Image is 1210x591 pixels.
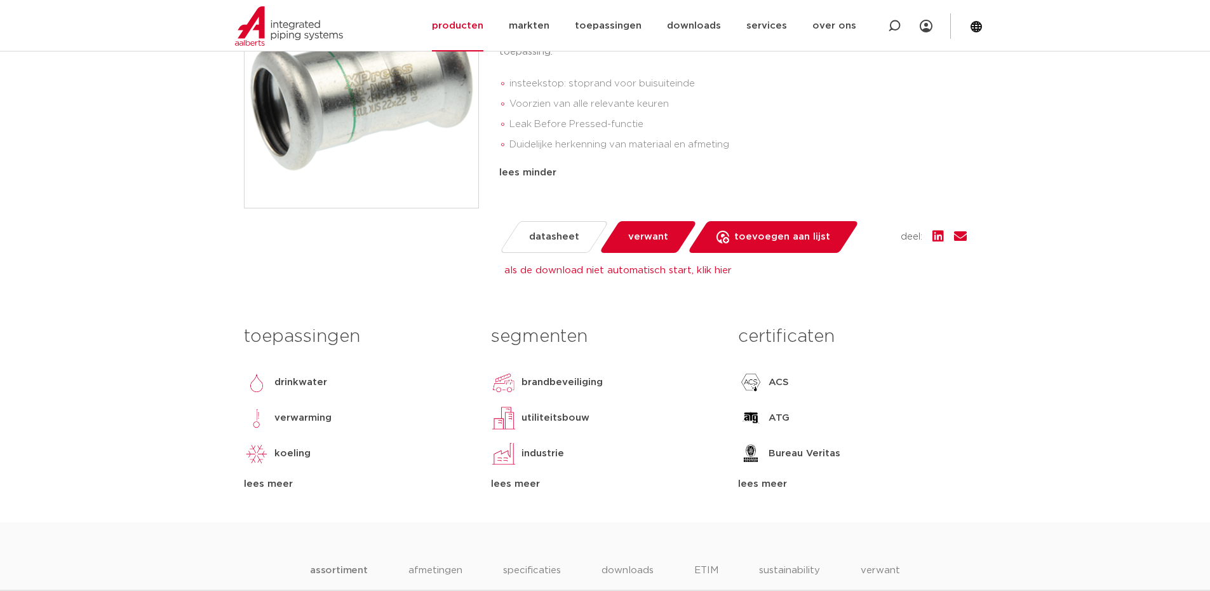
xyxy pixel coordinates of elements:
[628,227,668,247] span: verwant
[769,411,790,426] p: ATG
[509,74,967,94] li: insteekstop: stoprand voor buisuiteinde
[491,324,719,350] h3: segmenten
[521,411,589,426] p: utiliteitsbouw
[738,324,966,350] h3: certificaten
[491,477,719,492] div: lees meer
[274,411,332,426] p: verwarming
[499,221,608,253] a: datasheet
[738,441,763,466] img: Bureau Veritas
[244,324,472,350] h3: toepassingen
[499,165,967,180] div: lees minder
[274,446,311,461] p: koeling
[529,227,579,247] span: datasheet
[509,135,967,155] li: Duidelijke herkenning van materiaal en afmeting
[509,94,967,114] li: Voorzien van alle relevante keuren
[491,370,516,395] img: brandbeveiliging
[769,375,789,390] p: ACS
[738,477,966,492] div: lees meer
[738,405,763,431] img: ATG
[598,221,697,253] a: verwant
[244,370,269,395] img: drinkwater
[521,446,564,461] p: industrie
[244,405,269,431] img: verwarming
[769,446,840,461] p: Bureau Veritas
[244,441,269,466] img: koeling
[734,227,830,247] span: toevoegen aan lijst
[491,441,516,466] img: industrie
[901,229,922,245] span: deel:
[521,375,603,390] p: brandbeveiliging
[274,375,327,390] p: drinkwater
[491,405,516,431] img: utiliteitsbouw
[738,370,763,395] img: ACS
[244,477,472,492] div: lees meer
[509,114,967,135] li: Leak Before Pressed-functie
[504,266,732,275] a: als de download niet automatisch start, klik hier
